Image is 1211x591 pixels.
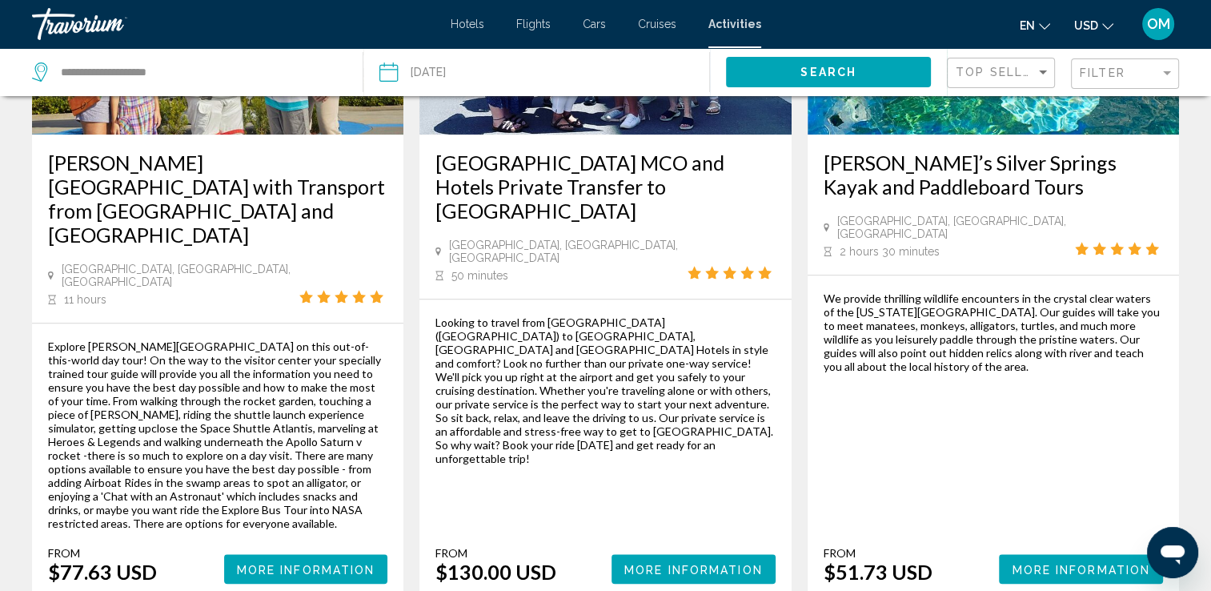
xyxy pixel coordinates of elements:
[824,546,932,560] div: From
[956,66,1050,80] mat-select: Sort by
[435,546,556,560] div: From
[1147,527,1198,578] iframe: Button to launch messaging window
[1012,563,1150,576] span: More Information
[48,340,387,530] div: Explore [PERSON_NAME][GEOGRAPHIC_DATA] on this out-of-this-world day tour! On the way to the visi...
[48,151,387,247] a: [PERSON_NAME][GEOGRAPHIC_DATA] with Transport from [GEOGRAPHIC_DATA] and [GEOGRAPHIC_DATA]
[824,291,1163,373] div: We provide thrilling wildlife encounters in the crystal clear waters of the [US_STATE][GEOGRAPHIC...
[1020,14,1050,37] button: Change language
[1137,7,1179,41] button: User Menu
[435,560,556,584] div: $130.00 USD
[32,8,435,40] a: Travorium
[451,269,508,282] span: 50 minutes
[451,18,484,30] a: Hotels
[638,18,676,30] a: Cruises
[1074,19,1098,32] span: USD
[379,48,710,96] button: Date: Aug 18, 2025
[237,563,375,576] span: More Information
[449,239,687,264] span: [GEOGRAPHIC_DATA], [GEOGRAPHIC_DATA], [GEOGRAPHIC_DATA]
[840,245,940,258] span: 2 hours 30 minutes
[726,57,931,86] button: Search
[800,66,856,79] span: Search
[435,151,775,223] a: [GEOGRAPHIC_DATA] MCO and Hotels Private Transfer to [GEOGRAPHIC_DATA]
[1080,66,1125,79] span: Filter
[48,560,157,584] div: $77.63 USD
[64,293,106,306] span: 11 hours
[624,563,763,576] span: More Information
[1074,14,1113,37] button: Change currency
[708,18,761,30] a: Activities
[224,554,388,584] button: More Information
[62,263,299,288] span: [GEOGRAPHIC_DATA], [GEOGRAPHIC_DATA], [GEOGRAPHIC_DATA]
[1071,58,1179,90] button: Filter
[435,316,775,465] div: Looking to travel from [GEOGRAPHIC_DATA] ([GEOGRAPHIC_DATA]) to [GEOGRAPHIC_DATA], [GEOGRAPHIC_DA...
[612,554,776,584] button: More Information
[1020,19,1035,32] span: en
[999,554,1163,584] button: More Information
[583,18,606,30] a: Cars
[824,151,1163,199] a: [PERSON_NAME]’s Silver Springs Kayak and Paddleboard Tours
[48,546,157,560] div: From
[824,560,932,584] div: $51.73 USD
[837,215,1075,240] span: [GEOGRAPHIC_DATA], [GEOGRAPHIC_DATA], [GEOGRAPHIC_DATA]
[516,18,551,30] a: Flights
[956,66,1049,78] span: Top Sellers
[1147,16,1170,32] span: OM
